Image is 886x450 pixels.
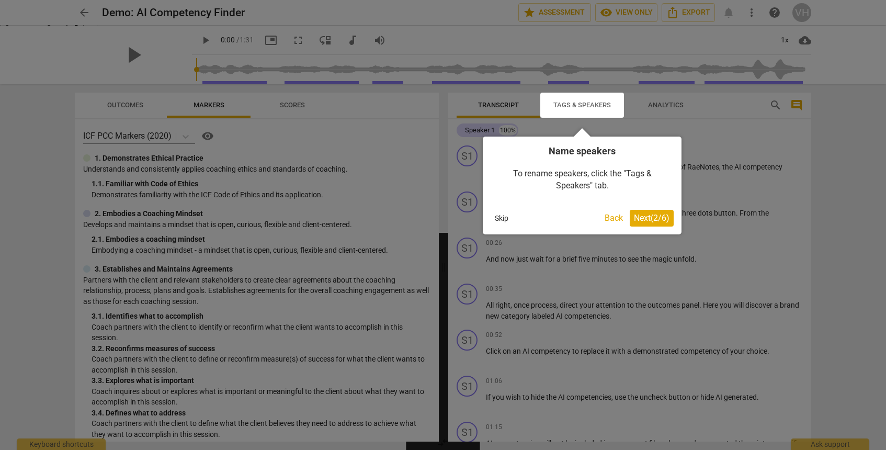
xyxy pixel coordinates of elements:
button: Next [630,210,674,227]
button: Skip [491,210,513,226]
button: Back [600,210,627,227]
div: To rename speakers, click the "Tags & Speakers" tab. [491,157,674,202]
span: Next ( 2 / 6 ) [634,213,669,223]
h4: Name speakers [491,144,674,157]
